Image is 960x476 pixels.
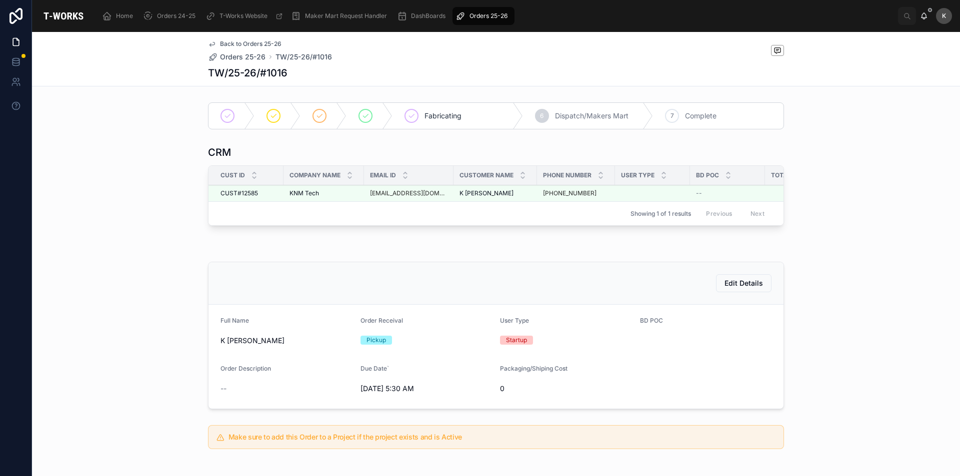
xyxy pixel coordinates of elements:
[220,336,352,346] span: K [PERSON_NAME]
[411,12,445,20] span: DashBoards
[500,365,567,372] span: Packaging/Shiping Cost
[621,171,654,179] span: User Type
[208,66,287,80] h1: TW/25-26/#1016
[500,384,632,394] span: 0
[219,12,267,20] span: T-Works Website
[228,434,775,441] h5: Make sure to add this Order to a Project if the project exists and is Active
[208,145,231,159] h1: CRM
[716,274,771,292] button: Edit Details
[670,112,674,120] span: 7
[157,12,195,20] span: Orders 24-25
[685,111,716,121] span: Complete
[275,52,332,62] a: TW/25-26/#1016
[289,171,340,179] span: Company Name
[630,210,691,218] span: Showing 1 of 1 results
[99,7,140,25] a: Home
[360,365,389,372] span: Due Date`
[543,189,596,197] a: [PHONE_NUMBER]
[370,189,447,197] a: [EMAIL_ADDRESS][DOMAIN_NAME]
[288,7,394,25] a: Maker Mart Request Handler
[696,171,719,179] span: BD POC
[202,7,288,25] a: T-Works Website
[555,111,628,121] span: Dispatch/Makers Mart
[220,365,271,372] span: Order Description
[360,384,492,394] span: [DATE] 5:30 AM
[469,12,507,20] span: Orders 25-26
[366,336,386,345] div: Pickup
[771,171,825,179] span: Total Orders Placed
[506,336,527,345] div: Startup
[208,40,281,48] a: Back to Orders 25-26
[459,171,513,179] span: Customer Name
[724,278,763,288] span: Edit Details
[208,52,265,62] a: Orders 25-26
[40,8,87,24] img: App logo
[95,5,898,27] div: scrollable content
[942,12,946,20] span: K
[220,317,249,324] span: Full Name
[640,317,663,324] span: BD POC
[220,52,265,62] span: Orders 25-26
[220,40,281,48] span: Back to Orders 25-26
[459,189,513,197] span: K [PERSON_NAME]
[500,317,529,324] span: User Type
[424,111,461,121] span: Fabricating
[394,7,452,25] a: DashBoards
[305,12,387,20] span: Maker Mart Request Handler
[116,12,133,20] span: Home
[696,189,702,197] span: --
[289,189,319,197] span: KNM Tech
[220,189,258,197] span: CUST#12585
[765,189,832,197] span: Orders Placed 4
[370,171,396,179] span: Email ID
[452,7,514,25] a: Orders 25-26
[543,171,591,179] span: Phone Number
[540,112,543,120] span: 6
[220,384,226,394] span: --
[140,7,202,25] a: Orders 24-25
[220,171,245,179] span: Cust ID
[360,317,403,324] span: Order Receival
